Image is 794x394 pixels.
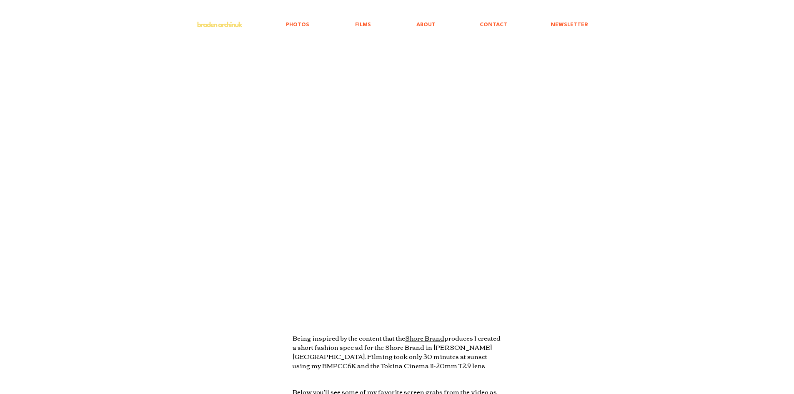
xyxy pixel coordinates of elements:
a: NEWSLETTER [513,15,594,35]
p: ABOUT [412,15,440,35]
a: PHOTOS [247,15,316,35]
span: Being inspired by the content that the produces I created a short fashion spec ad for the Shore B... [293,332,501,371]
p: FILMS [351,15,375,35]
a: CONTACT [442,15,513,35]
p: PHOTOS [282,15,313,35]
p: NEWSLETTER [546,15,592,35]
nav: Site [247,15,594,35]
p: CONTACT [476,15,511,35]
div: Your Video Title Video Player [193,76,602,313]
a: FILMS [316,15,377,35]
a: ABOUT [377,15,442,35]
a: Shore Brand [405,332,444,344]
